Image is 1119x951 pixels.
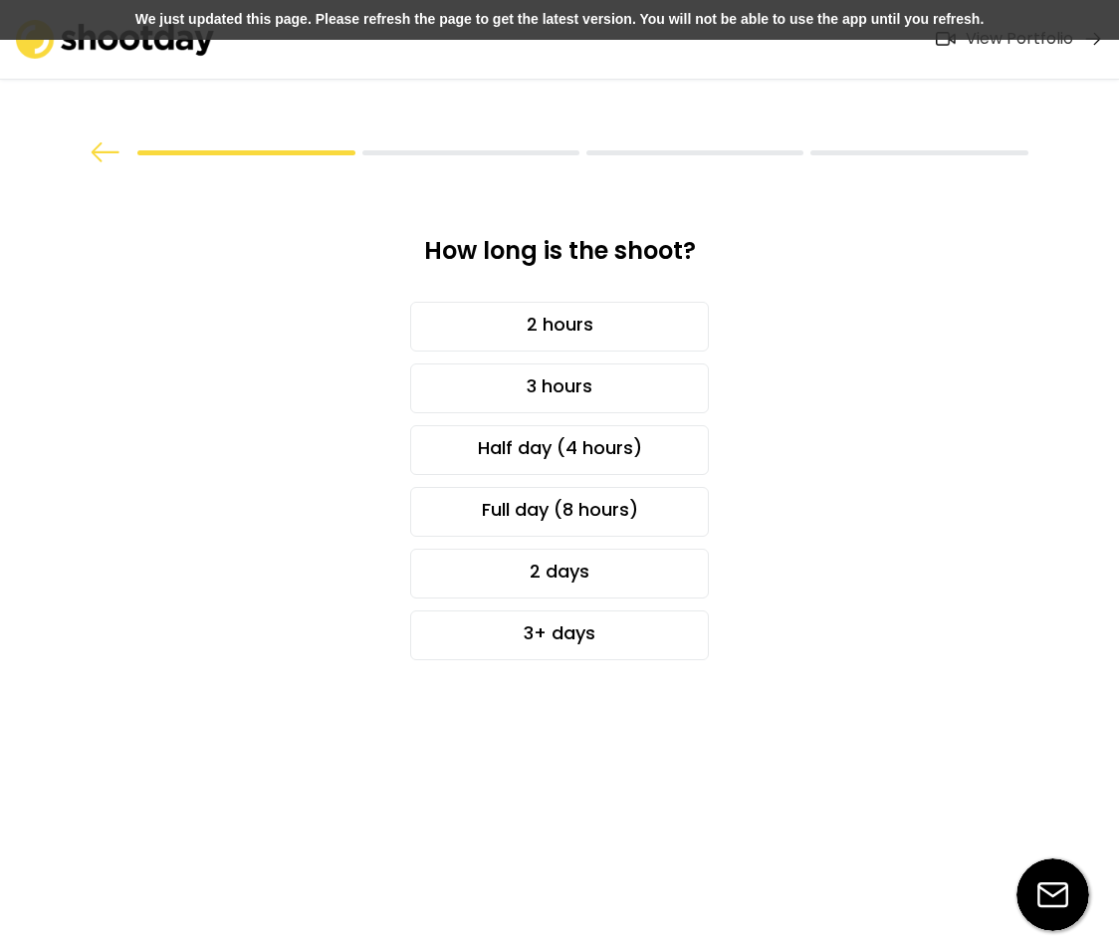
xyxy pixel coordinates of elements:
[410,425,709,475] div: Half day (4 hours)
[410,487,709,537] div: Full day (8 hours)
[1016,858,1089,931] img: email-icon%20%281%29.svg
[289,235,830,282] div: How long is the shoot?
[410,610,709,660] div: 3+ days
[410,363,709,413] div: 3 hours
[410,549,709,598] div: 2 days
[966,29,1073,50] div: View Portfolio
[91,142,120,162] img: arrow%20back.svg
[410,302,709,352] div: 2 hours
